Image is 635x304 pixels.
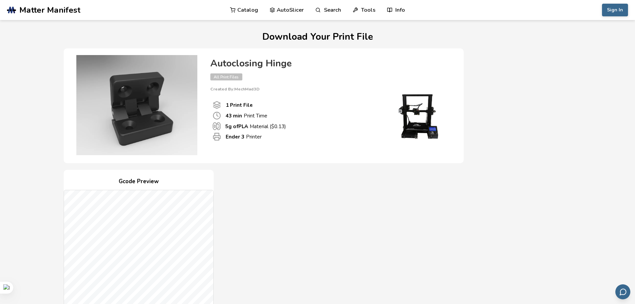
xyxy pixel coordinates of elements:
[19,5,80,15] span: Matter Manifest
[615,284,630,299] button: Send feedback via email
[225,123,286,130] p: Material ($ 0.13 )
[213,101,221,109] span: Number Of Print files
[226,112,267,119] p: Print Time
[64,32,572,42] h1: Download Your Print File
[210,73,242,80] span: All Print Files
[226,133,244,140] b: Ender 3
[225,123,248,130] b: 5 g of PLA
[213,111,221,120] span: Print Time
[70,55,204,155] img: Product
[602,4,628,16] button: Sign In
[210,87,450,91] p: Created By: MechMad3D
[384,91,450,141] img: Printer
[210,58,450,69] h4: Autoclosing Hinge
[226,133,262,140] p: Printer
[213,132,221,141] span: Printer
[226,101,253,108] b: 1 Print File
[64,177,214,187] h4: Gcode Preview
[226,112,242,119] b: 43 min
[213,122,221,130] span: Material Used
